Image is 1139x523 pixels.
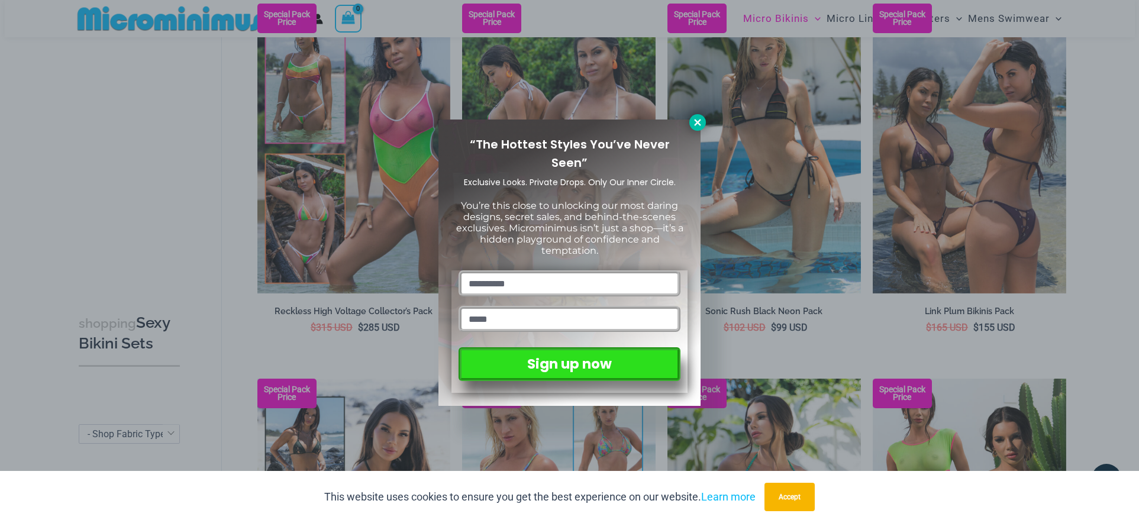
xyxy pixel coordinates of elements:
button: Sign up now [459,347,680,381]
span: Exclusive Looks. Private Drops. Only Our Inner Circle. [464,176,676,188]
button: Close [689,114,706,131]
span: “The Hottest Styles You’ve Never Seen” [470,136,670,171]
a: Learn more [701,490,756,503]
span: You’re this close to unlocking our most daring designs, secret sales, and behind-the-scenes exclu... [456,200,683,257]
p: This website uses cookies to ensure you get the best experience on our website. [324,488,756,506]
button: Accept [764,483,815,511]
